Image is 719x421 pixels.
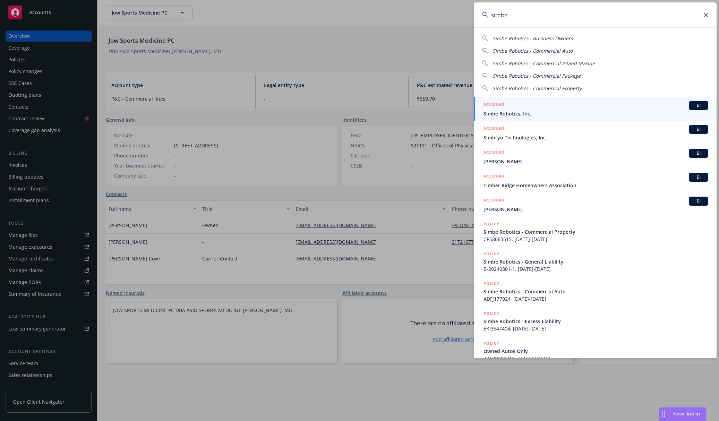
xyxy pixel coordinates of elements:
[483,347,708,355] span: Owned Autos Only
[483,182,708,189] span: Timber Ridge Homeowners Association
[483,197,505,205] h5: ACCOUNT
[483,235,708,243] span: CPS8063515, [DATE]-[DATE]
[483,125,505,133] h5: ACCOUNT
[483,158,708,165] span: [PERSON_NAME]
[493,85,582,92] span: Simbe Robotics - Commercial Property
[483,250,499,257] h5: POLICY
[493,48,573,54] span: Simbe Robotics - Commercial Auto
[483,325,708,332] span: EKI3547404, [DATE]-[DATE]
[692,150,705,156] span: BI
[483,295,708,302] span: ADFJ177024, [DATE]-[DATE]
[474,121,717,145] a: ACCOUNTBISimbryo Technologies, Inc.
[483,228,708,235] span: Simbe Robotics - Commercial Property
[474,306,717,336] a: POLICYSimbe Robotics - Excess LiabilityEKI3547404, [DATE]-[DATE]
[493,35,573,42] span: Simbe Robotics - Business Owners
[483,340,499,347] h5: POLICY
[659,407,707,421] button: Nova Assist
[483,173,505,181] h5: ACCOUNT
[493,60,595,67] span: Simbe Robotics - Commercial Inland Marine
[483,355,708,362] span: 73APR399312, [DATE]-[DATE]
[474,193,717,217] a: ACCOUNTBI[PERSON_NAME]
[483,318,708,325] span: Simbe Robotics - Excess Liability
[474,247,717,276] a: POLICYSimbe Robotics - General LiabilityB-20240801-1, [DATE]-[DATE]
[659,407,668,421] div: Drag to move
[474,2,717,27] input: Search...
[692,126,705,132] span: BI
[474,97,717,121] a: ACCOUNTBISimbe Robotics, Inc.
[483,134,708,141] span: Simbryo Technologies, Inc.
[474,145,717,169] a: ACCOUNTBI[PERSON_NAME]
[474,217,717,247] a: POLICYSimbe Robotics - Commercial PropertyCPS8063515, [DATE]-[DATE]
[692,198,705,204] span: BI
[692,174,705,180] span: BI
[474,169,717,193] a: ACCOUNTBITimber Ridge Homeowners Association
[474,276,717,306] a: POLICYSimbe Robotics - Commercial AutoADFJ177024, [DATE]-[DATE]
[483,149,505,157] h5: ACCOUNT
[483,310,499,317] h5: POLICY
[483,265,708,273] span: B-20240801-1, [DATE]-[DATE]
[483,110,708,117] span: Simbe Robotics, Inc.
[483,288,708,295] span: Simbe Robotics - Commercial Auto
[692,102,705,109] span: BI
[673,411,701,417] span: Nova Assist
[483,221,499,227] h5: POLICY
[483,101,505,109] h5: ACCOUNT
[493,72,581,79] span: Simbe Robotics - Commercial Package
[474,336,717,366] a: POLICYOwned Autos Only73APR399312, [DATE]-[DATE]
[483,280,499,287] h5: POLICY
[483,206,708,213] span: [PERSON_NAME]
[483,258,708,265] span: Simbe Robotics - General Liability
